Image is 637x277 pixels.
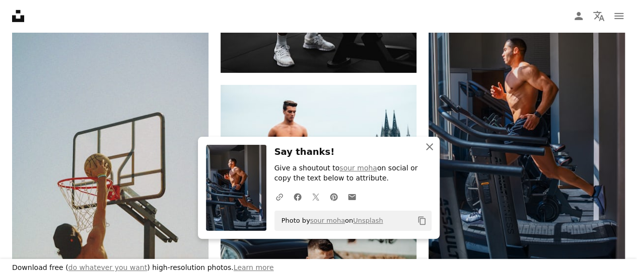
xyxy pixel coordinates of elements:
a: a man running on a treadmill in a gym [429,119,625,128]
a: do whatever you want [68,263,148,271]
a: Share over email [343,187,361,207]
a: Learn more [234,263,274,271]
a: sour moha [339,164,377,172]
h3: Download free ( ) high-resolution photos. [12,263,274,273]
a: Home — Unsplash [12,10,24,22]
a: Share on Pinterest [325,187,343,207]
a: sour moha [310,217,345,224]
img: topless man in black pants holding basketball [221,85,417,216]
a: Share on Twitter [307,187,325,207]
a: Share on Facebook [289,187,307,207]
button: Copy to clipboard [413,212,431,229]
h3: Say thanks! [274,145,432,159]
a: a man dunking a basketball into a basketball hoop [12,138,208,147]
button: Language [589,6,609,26]
a: Log in / Sign up [569,6,589,26]
p: Give a shoutout to on social or copy the text below to attribute. [274,163,432,183]
span: Photo by on [276,213,383,229]
a: Unsplash [353,217,383,224]
button: Menu [609,6,629,26]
